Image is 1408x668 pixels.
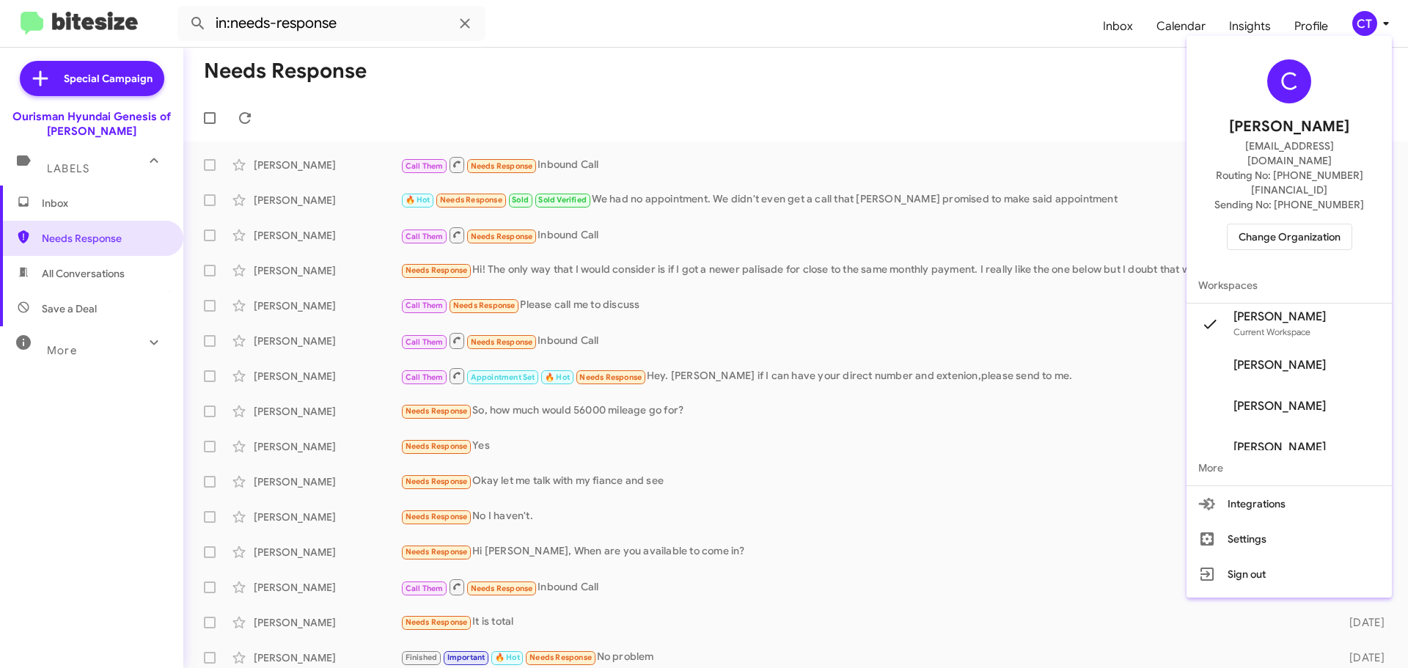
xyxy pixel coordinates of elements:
[1233,440,1326,455] span: [PERSON_NAME]
[1187,557,1392,592] button: Sign out
[1187,486,1392,521] button: Integrations
[1204,139,1374,168] span: [EMAIL_ADDRESS][DOMAIN_NAME]
[1204,168,1374,197] span: Routing No: [PHONE_NUMBER][FINANCIAL_ID]
[1233,399,1326,414] span: [PERSON_NAME]
[1233,309,1326,324] span: [PERSON_NAME]
[1233,358,1326,372] span: [PERSON_NAME]
[1214,197,1364,212] span: Sending No: [PHONE_NUMBER]
[1187,268,1392,303] span: Workspaces
[1267,59,1311,103] div: C
[1227,224,1352,250] button: Change Organization
[1229,115,1349,139] span: [PERSON_NAME]
[1239,224,1341,249] span: Change Organization
[1187,521,1392,557] button: Settings
[1233,326,1310,337] span: Current Workspace
[1187,450,1392,485] span: More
